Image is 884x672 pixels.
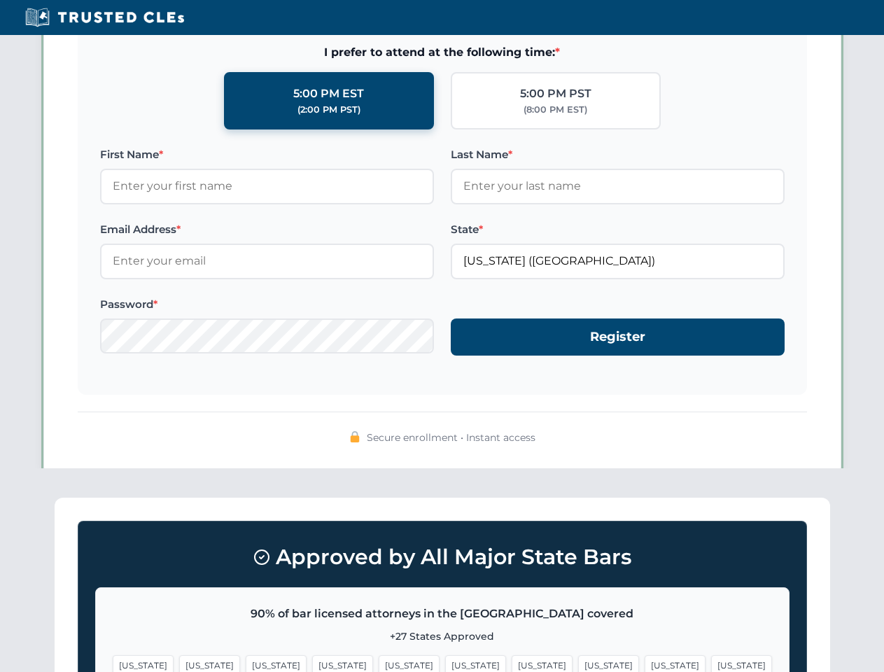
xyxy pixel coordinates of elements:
[367,430,535,445] span: Secure enrollment • Instant access
[293,85,364,103] div: 5:00 PM EST
[100,244,434,279] input: Enter your email
[95,538,790,576] h3: Approved by All Major State Bars
[21,7,188,28] img: Trusted CLEs
[100,221,434,238] label: Email Address
[451,169,785,204] input: Enter your last name
[451,318,785,356] button: Register
[113,629,772,644] p: +27 States Approved
[451,244,785,279] input: Florida (FL)
[451,221,785,238] label: State
[349,431,360,442] img: 🔒
[451,146,785,163] label: Last Name
[100,146,434,163] label: First Name
[100,43,785,62] span: I prefer to attend at the following time:
[520,85,591,103] div: 5:00 PM PST
[100,169,434,204] input: Enter your first name
[100,296,434,313] label: Password
[297,103,360,117] div: (2:00 PM PST)
[113,605,772,623] p: 90% of bar licensed attorneys in the [GEOGRAPHIC_DATA] covered
[524,103,587,117] div: (8:00 PM EST)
